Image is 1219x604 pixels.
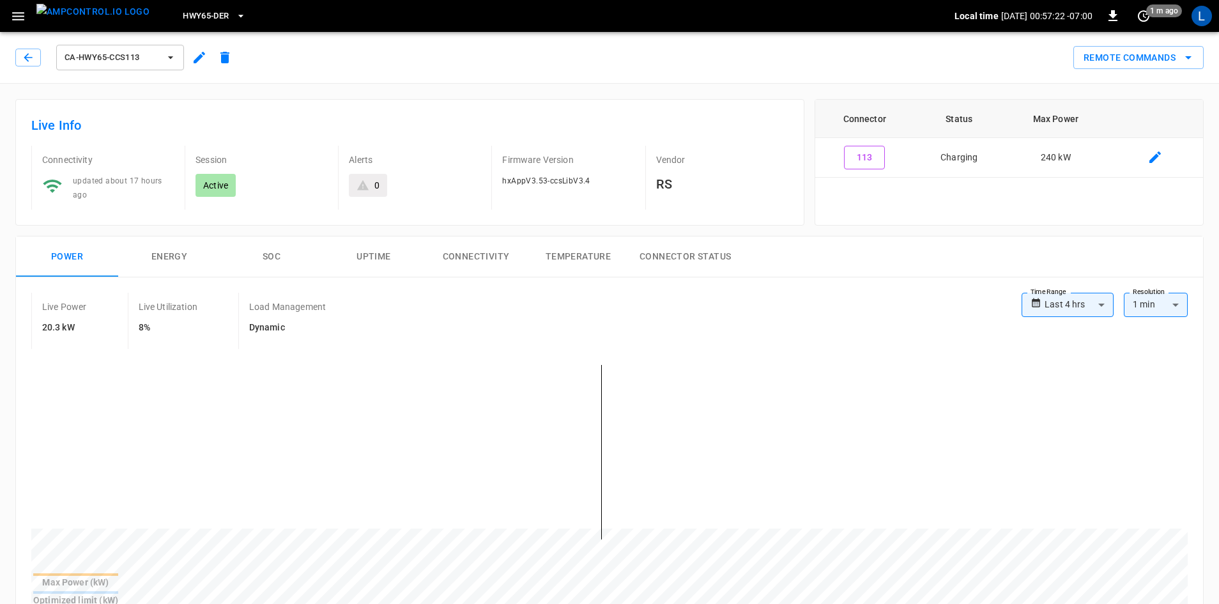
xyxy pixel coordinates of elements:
[1001,10,1092,22] p: [DATE] 00:57:22 -07:00
[1073,46,1204,70] button: Remote Commands
[1004,100,1107,138] th: Max Power
[1073,46,1204,70] div: remote commands options
[1124,293,1188,317] div: 1 min
[1133,287,1165,297] label: Resolution
[425,236,527,277] button: Connectivity
[374,179,379,192] div: 0
[629,236,741,277] button: Connector Status
[349,153,481,166] p: Alerts
[502,176,590,185] span: hxAppV3.53-ccsLibV3.4
[56,45,184,70] button: ca-hwy65-ccs113
[249,300,326,313] p: Load Management
[31,115,788,136] h6: Live Info
[249,321,326,335] h6: Dynamic
[203,179,228,192] p: Active
[1004,138,1107,178] td: 240 kW
[42,300,87,313] p: Live Power
[118,236,220,277] button: Energy
[954,10,999,22] p: Local time
[1045,293,1114,317] div: Last 4 hrs
[656,153,788,166] p: Vendor
[502,153,634,166] p: Firmware Version
[220,236,323,277] button: SOC
[65,50,159,65] span: ca-hwy65-ccs113
[139,321,197,335] h6: 8%
[36,4,149,20] img: ampcontrol.io logo
[183,9,229,24] span: HWY65-DER
[844,146,885,169] button: 113
[195,153,328,166] p: Session
[815,100,914,138] th: Connector
[42,321,87,335] h6: 20.3 kW
[42,153,174,166] p: Connectivity
[815,100,1203,178] table: connector table
[139,300,197,313] p: Live Utilization
[73,176,162,199] span: updated about 17 hours ago
[656,174,788,194] h6: RS
[914,138,1004,178] td: Charging
[1146,4,1182,17] span: 1 m ago
[178,4,250,29] button: HWY65-DER
[1192,6,1212,26] div: profile-icon
[16,236,118,277] button: Power
[527,236,629,277] button: Temperature
[914,100,1004,138] th: Status
[1031,287,1066,297] label: Time Range
[323,236,425,277] button: Uptime
[1133,6,1154,26] button: set refresh interval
